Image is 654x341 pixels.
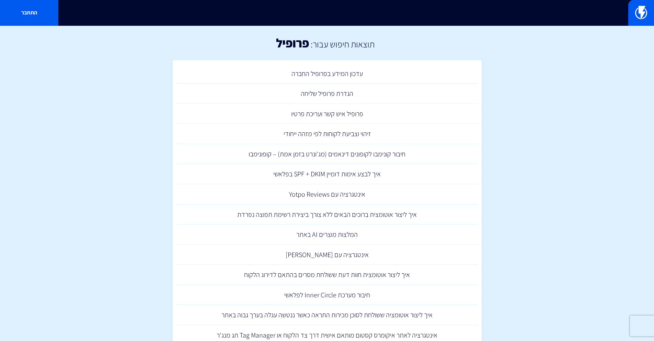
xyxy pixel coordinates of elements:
[309,39,375,49] h2: תוצאות חיפוש עבור:
[176,64,478,84] a: עדכון המידע בפרופיל החברה
[176,245,478,265] a: אינטגרציה עם [PERSON_NAME]
[176,305,478,325] a: איך ליצור אוטומציה ששולחת לסוכן מכירות התראה כאשר ננטשה עגלה בערך גבוה באתר
[276,36,309,50] h1: פרופיל
[176,144,478,164] a: חיבור קונימבו לקופונים דינאמים (מג'ונרט בזמן אמת) – קופונימבו
[176,104,478,124] a: פרופיל איש קשר ועריכת פרטיו
[176,184,478,205] a: אינטגרציה עם Yotpo Reviews
[176,285,478,305] a: חיבור מערכת Inner Circle לפלאשי
[176,205,478,225] a: איך ליצור אוטומצית ברוכים הבאים ללא צורך ביצירת רשימת תפוצה נפרדת
[176,124,478,144] a: זיהוי וצביעת לקוחות לפי מזהה ייחודי
[176,224,478,245] a: המלצות מוצרים AI באתר
[176,164,478,184] a: איך לבצע אימות דומיין SPF + DKIM בפלאשי
[176,265,478,285] a: איך ליצור אוטומצית חוות דעת ששולחת מסרים בהתאם לדירוג הלקוח
[176,84,478,104] a: הגדרת פרופיל שליחה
